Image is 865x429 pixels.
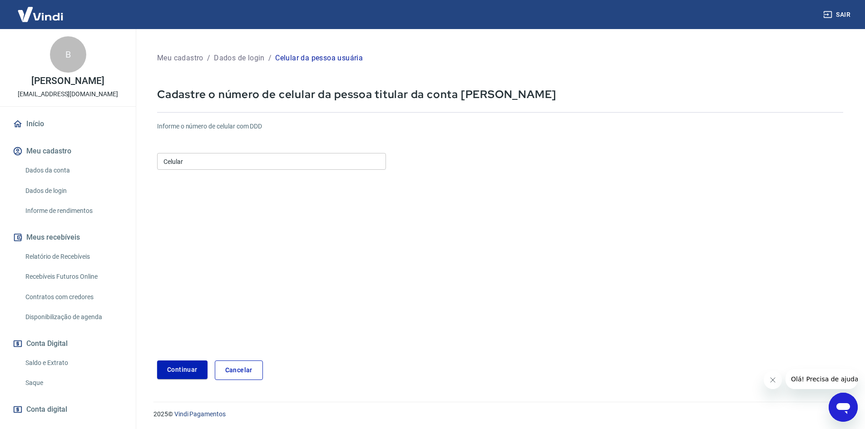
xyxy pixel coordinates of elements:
[153,409,843,419] p: 2025 ©
[11,0,70,28] img: Vindi
[22,308,125,326] a: Disponibilização de agenda
[11,114,125,134] a: Início
[764,371,782,389] iframe: Fechar mensagem
[157,87,843,101] p: Cadastre o número de celular da pessoa titular da conta [PERSON_NAME]
[786,369,858,389] iframe: Mensagem da empresa
[157,122,843,131] h6: Informe o número de celular com DDD
[26,403,67,416] span: Conta digital
[5,6,76,14] span: Olá! Precisa de ajuda?
[22,354,125,372] a: Saldo e Extrato
[50,36,86,73] div: B
[11,227,125,247] button: Meus recebíveis
[215,360,263,380] a: Cancelar
[22,267,125,286] a: Recebíveis Futuros Online
[22,374,125,392] a: Saque
[11,399,125,419] a: Conta digital
[207,53,210,64] p: /
[157,360,208,379] button: Continuar
[174,410,226,418] a: Vindi Pagamentos
[11,141,125,161] button: Meu cadastro
[31,76,104,86] p: [PERSON_NAME]
[157,53,203,64] p: Meu cadastro
[18,89,118,99] p: [EMAIL_ADDRESS][DOMAIN_NAME]
[275,53,363,64] p: Celular da pessoa usuária
[829,393,858,422] iframe: Botão para abrir a janela de mensagens
[22,182,125,200] a: Dados de login
[11,334,125,354] button: Conta Digital
[22,288,125,306] a: Contratos com credores
[268,53,272,64] p: /
[22,161,125,180] a: Dados da conta
[821,6,854,23] button: Sair
[22,202,125,220] a: Informe de rendimentos
[214,53,265,64] p: Dados de login
[22,247,125,266] a: Relatório de Recebíveis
